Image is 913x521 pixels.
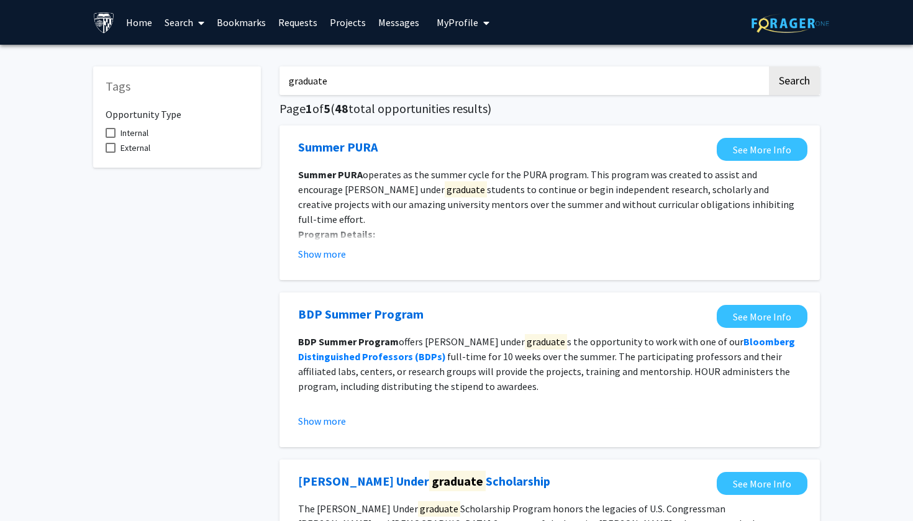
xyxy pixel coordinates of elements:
[717,472,807,495] a: Opens in a new tab
[158,1,211,44] a: Search
[372,1,425,44] a: Messages
[418,501,460,517] mark: graduate
[752,14,829,33] img: ForagerOne Logo
[445,181,487,197] mark: graduate
[298,335,399,348] strong: BDP Summer Program
[717,305,807,328] a: Opens in a new tab
[298,305,424,324] a: Opens in a new tab
[298,138,378,156] a: Opens in a new tab
[279,66,767,95] input: Search Keywords
[298,168,794,225] span: operates as the summer cycle for the PURA program. This program was created to assist and encoura...
[120,1,158,44] a: Home
[525,333,567,350] mark: graduate
[298,228,375,240] strong: Program Details:
[717,138,807,161] a: Opens in a new tab
[298,168,363,181] strong: Summer PURA
[272,1,324,44] a: Requests
[437,16,478,29] span: My Profile
[120,125,148,140] span: Internal
[298,334,801,394] p: offers [PERSON_NAME] under s the opportunity to work with one of our full-time for 10 weeks over ...
[324,101,330,116] span: 5
[335,101,348,116] span: 48
[298,247,346,261] button: Show more
[306,101,312,116] span: 1
[298,472,550,491] a: Opens in a new tab
[646,408,688,424] mark: graduate
[93,12,115,34] img: Johns Hopkins University Logo
[298,414,346,428] button: Show more
[429,471,486,491] mark: graduate
[106,79,248,94] h5: Tags
[9,465,53,512] iframe: Chat
[324,1,372,44] a: Projects
[106,99,248,120] h6: Opportunity Type
[279,101,820,116] h5: Page of ( total opportunities results)
[120,140,150,155] span: External
[769,66,820,95] button: Search
[211,1,272,44] a: Bookmarks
